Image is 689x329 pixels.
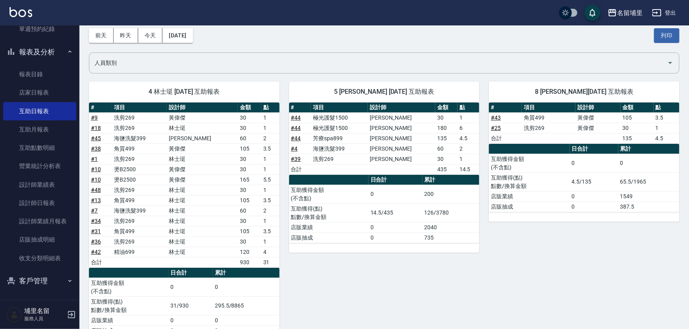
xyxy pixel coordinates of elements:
td: 燙B2500 [112,174,167,185]
td: 洗剪269 [112,185,167,195]
button: 前天 [89,28,114,43]
td: 735 [423,232,480,243]
a: 營業統計分析表 [3,157,76,175]
a: #4 [291,145,298,152]
td: 1 [261,154,280,164]
th: 點 [457,103,479,113]
td: 14.5 [457,164,479,174]
th: 累計 [423,175,480,185]
td: 60 [238,133,261,143]
td: 4.5 [654,133,679,143]
td: 0 [618,154,679,172]
th: 項目 [522,103,575,113]
td: [PERSON_NAME] [368,123,435,133]
th: 日合計 [570,144,618,154]
td: 黃偉傑 [575,123,620,133]
td: 互助獲得(點) 點數/換算金額 [89,296,168,315]
a: #45 [91,135,101,141]
td: 387.5 [618,201,679,212]
td: 180 [435,123,457,133]
td: 角質499 [522,112,575,123]
td: 洗剪269 [112,123,167,133]
td: 435 [435,164,457,174]
td: 31 [261,257,280,267]
td: 1 [261,112,280,123]
button: 列印 [654,28,679,43]
td: 135 [435,133,457,143]
td: 105 [238,195,261,205]
td: 30 [238,164,261,174]
a: #10 [91,166,101,172]
td: 120 [238,247,261,257]
button: Open [664,56,677,69]
td: 1 [261,123,280,133]
td: 0 [570,191,618,201]
td: 林士珽 [167,216,238,226]
td: 30 [435,154,457,164]
td: 林士珽 [167,185,238,195]
td: 洗剪269 [112,216,167,226]
td: 店販業績 [89,315,168,325]
td: 1 [457,112,479,123]
td: 105 [621,112,654,123]
td: [PERSON_NAME] [368,112,435,123]
td: [PERSON_NAME] [368,133,435,143]
a: #38 [91,145,101,152]
td: 林士珽 [167,205,238,216]
td: 海鹽洗髮399 [311,143,368,154]
td: 2 [261,133,280,143]
td: 1 [261,164,280,174]
td: 黃偉傑 [575,112,620,123]
td: [PERSON_NAME] [167,133,238,143]
table: a dense table [489,144,679,212]
td: 295.5/8865 [213,296,280,315]
table: a dense table [289,175,480,243]
td: 30 [238,112,261,123]
a: #48 [91,187,101,193]
td: 林士珽 [167,154,238,164]
td: [PERSON_NAME] [368,143,435,154]
a: #18 [91,125,101,131]
th: 項目 [311,103,368,113]
a: #44 [291,114,301,121]
a: 互助點數明細 [3,139,76,157]
td: 3.5 [654,112,679,123]
td: 1 [261,236,280,247]
td: 店販抽成 [289,232,369,243]
td: 0 [168,278,213,296]
td: 30 [238,216,261,226]
td: 黃偉傑 [167,174,238,185]
table: a dense table [89,103,280,268]
td: 黃偉傑 [167,164,238,174]
a: 設計師業績月報表 [3,212,76,230]
td: 互助獲得(點) 點數/換算金額 [489,172,570,191]
td: 1549 [618,191,679,201]
td: 31/930 [168,296,213,315]
td: 4.5 [457,133,479,143]
td: 林士珽 [167,247,238,257]
td: 角質499 [112,226,167,236]
a: 報表目錄 [3,65,76,83]
td: 洗剪269 [112,154,167,164]
span: 4 林士珽 [DATE] 互助報表 [98,88,270,96]
th: 點 [261,103,280,113]
td: 930 [238,257,261,267]
td: 洗剪269 [112,112,167,123]
td: 店販業績 [489,191,570,201]
td: 0 [168,315,213,325]
td: 合計 [489,133,522,143]
th: 累計 [618,144,679,154]
a: 收支分類明細表 [3,249,76,267]
a: #44 [291,135,301,141]
img: Person [6,307,22,323]
a: #43 [491,114,501,121]
a: #44 [291,125,301,131]
td: 芳療spa899 [311,133,368,143]
button: save [585,5,600,21]
td: 1 [261,216,280,226]
td: 海鹽洗髮399 [112,133,167,143]
td: 165 [238,174,261,185]
td: 3.5 [261,143,280,154]
td: 黃偉傑 [167,112,238,123]
td: 3.5 [261,195,280,205]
